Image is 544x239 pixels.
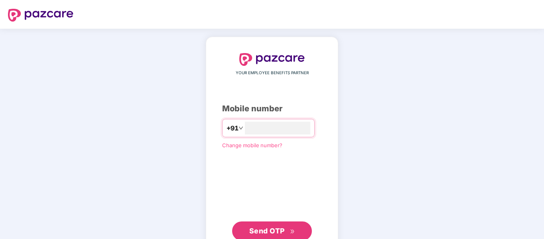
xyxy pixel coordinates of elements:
[8,9,73,22] img: logo
[227,123,238,133] span: +91
[222,142,282,148] a: Change mobile number?
[249,227,285,235] span: Send OTP
[222,103,322,115] div: Mobile number
[238,126,243,130] span: down
[236,70,309,76] span: YOUR EMPLOYEE BENEFITS PARTNER
[290,229,295,234] span: double-right
[239,53,305,66] img: logo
